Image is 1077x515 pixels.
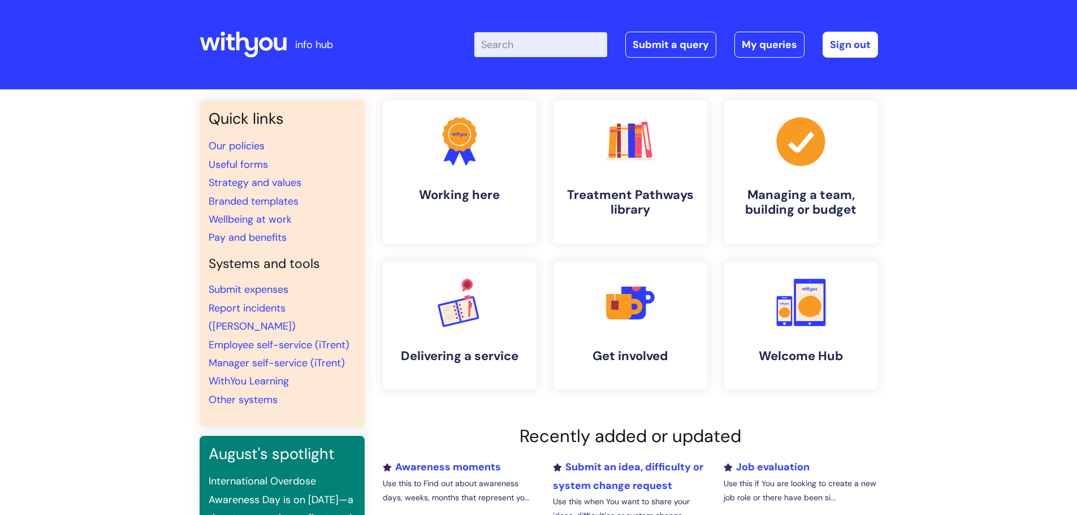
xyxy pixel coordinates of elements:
[209,158,268,171] a: Useful forms
[209,283,288,296] a: Submit expenses
[724,460,810,474] a: Job evaluation
[383,101,537,244] a: Working here
[383,477,537,505] p: Use this to Find out about awareness days, weeks, months that represent yo...
[295,36,333,54] p: info hub
[553,101,707,244] a: Treatment Pathways library
[209,356,345,370] a: Manager self-service (iTrent)
[392,188,527,202] h4: Working here
[733,349,869,363] h4: Welcome Hub
[823,32,878,58] a: Sign out
[383,460,501,474] a: Awareness moments
[209,338,349,352] a: Employee self-service (iTrent)
[474,32,607,57] input: Search
[392,349,527,363] h4: Delivering a service
[209,393,278,406] a: Other systems
[733,188,869,218] h4: Managing a team, building or budget
[563,349,698,363] h4: Get involved
[474,32,878,58] div: | -
[625,32,716,58] a: Submit a query
[553,460,703,492] a: Submit an idea, difficulty or system change request
[209,301,296,333] a: Report incidents ([PERSON_NAME])
[383,262,537,390] a: Delivering a service
[209,110,356,128] h3: Quick links
[734,32,804,58] a: My queries
[209,213,292,226] a: Wellbeing at work
[563,188,698,218] h4: Treatment Pathways library
[724,477,877,505] p: Use this if You are looking to create a new job role or there have been si...
[209,445,356,463] h3: August's spotlight
[724,101,878,244] a: Managing a team, building or budget
[209,176,301,189] a: Strategy and values
[209,139,265,153] a: Our policies
[209,374,289,388] a: WithYou Learning
[209,231,287,244] a: Pay and benefits
[209,256,356,272] h4: Systems and tools
[383,426,878,447] h2: Recently added or updated
[209,194,299,208] a: Branded templates
[553,262,707,390] a: Get involved
[724,262,878,390] a: Welcome Hub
